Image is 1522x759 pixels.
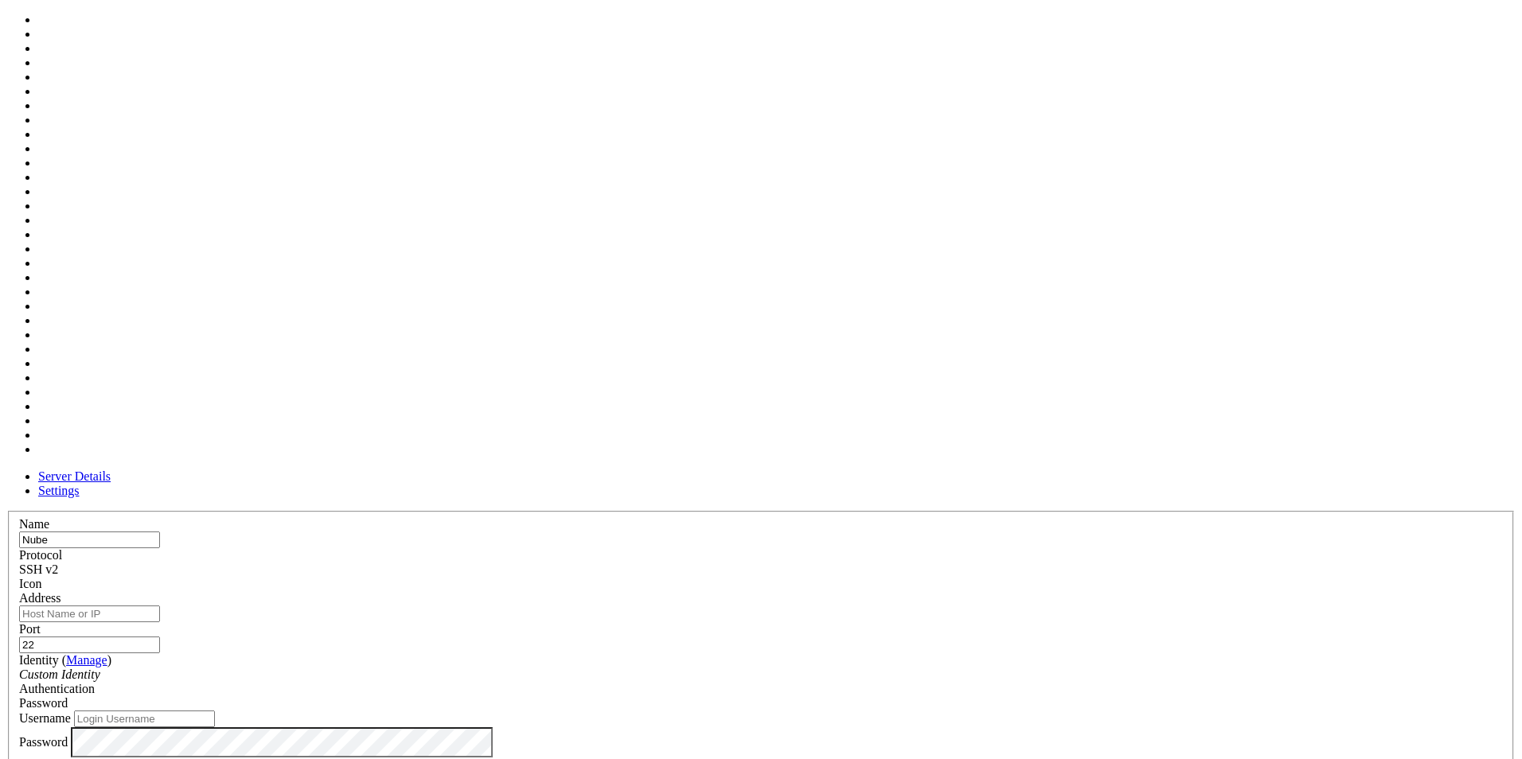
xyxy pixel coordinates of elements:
[19,605,160,622] input: Host Name or IP
[19,531,160,548] input: Server Name
[66,653,107,667] a: Manage
[19,591,60,605] label: Address
[19,711,71,725] label: Username
[19,562,58,576] span: SSH v2
[19,668,100,681] i: Custom Identity
[19,548,62,562] label: Protocol
[19,696,68,710] span: Password
[19,517,49,531] label: Name
[19,577,41,590] label: Icon
[19,636,160,653] input: Port Number
[19,682,95,695] label: Authentication
[19,562,1503,577] div: SSH v2
[19,734,68,748] label: Password
[19,696,1503,710] div: Password
[38,484,80,497] a: Settings
[19,622,41,636] label: Port
[74,710,215,727] input: Login Username
[19,653,111,667] label: Identity
[62,653,111,667] span: ( )
[19,668,1503,682] div: Custom Identity
[38,469,111,483] a: Server Details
